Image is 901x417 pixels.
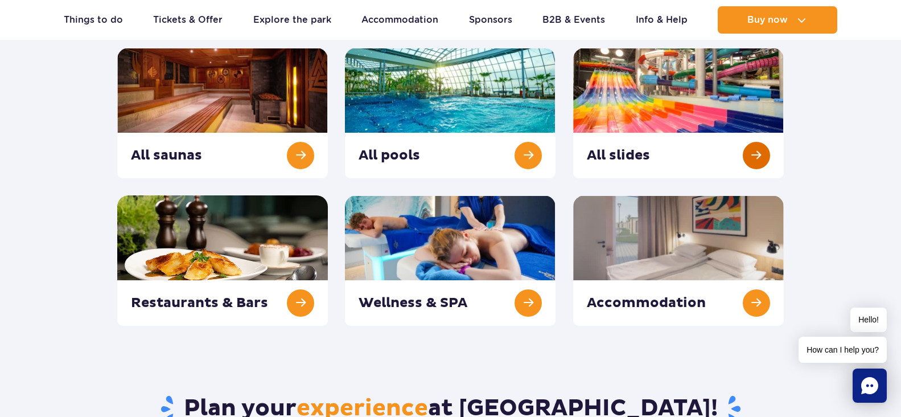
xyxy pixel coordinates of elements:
[153,6,223,34] a: Tickets & Offer
[718,6,837,34] button: Buy now
[361,6,438,34] a: Accommodation
[799,337,887,363] span: How can I help you?
[64,6,123,34] a: Things to do
[850,308,887,332] span: Hello!
[469,6,512,34] a: Sponsors
[853,369,887,403] div: Chat
[636,6,688,34] a: Info & Help
[542,6,605,34] a: B2B & Events
[747,15,788,25] span: Buy now
[253,6,331,34] a: Explore the park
